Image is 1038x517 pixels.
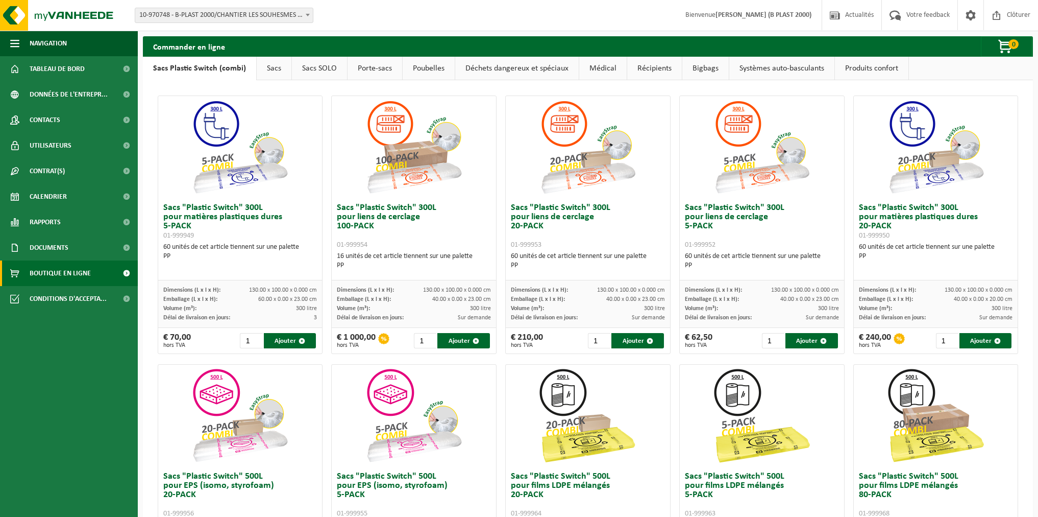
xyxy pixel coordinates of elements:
div: PP [163,252,317,261]
span: 40.00 x 0.00 x 23.00 cm [606,296,665,302]
button: Ajouter [785,333,838,348]
span: Sur demande [806,315,839,321]
div: 60 unités de cet article tiennent sur une palette [859,243,1013,261]
strong: [PERSON_NAME] (B PLAST 2000) [715,11,811,19]
span: Conditions d'accepta... [30,286,107,312]
span: Sur demande [632,315,665,321]
button: 0 [981,36,1032,57]
span: 40.00 x 0.00 x 23.00 cm [780,296,839,302]
h3: Sacs "Plastic Switch" 300L pour liens de cerclage 20-PACK [511,203,665,249]
span: Navigation [30,31,67,56]
span: Délai de livraison en jours: [337,315,404,321]
span: 60.00 x 0.00 x 23.00 cm [258,296,317,302]
span: Emballage (L x l x H): [685,296,739,302]
span: Volume (m³): [685,306,718,312]
h3: Sacs "Plastic Switch" 300L pour matières plastiques dures 5-PACK [163,203,317,240]
span: Dimensions (L x l x H): [859,287,916,293]
span: Emballage (L x l x H): [511,296,565,302]
div: PP [859,252,1013,261]
iframe: chat widget [5,495,170,517]
h3: Sacs "Plastic Switch" 300L pour liens de cerclage 5-PACK [685,203,839,249]
button: Ajouter [437,333,490,348]
div: 60 unités de cet article tiennent sur une palette [163,243,317,261]
div: 60 unités de cet article tiennent sur une palette [685,252,839,270]
input: 1 [936,333,958,348]
a: Bigbags [682,57,729,80]
span: 300 litre [992,306,1012,312]
img: 01-999954 [363,96,465,198]
span: Dimensions (L x l x H): [337,287,394,293]
div: € 62,50 [685,333,712,348]
img: 01-999955 [363,365,465,467]
span: Délai de livraison en jours: [859,315,926,321]
a: Systèmes auto-basculants [729,57,834,80]
img: 01-999949 [189,96,291,198]
span: Boutique en ligne [30,261,91,286]
span: 130.00 x 100.00 x 0.000 cm [597,287,665,293]
input: 1 [414,333,436,348]
img: 01-999952 [711,96,813,198]
img: 01-999950 [885,96,987,198]
span: Sur demande [458,315,491,321]
span: Calendrier [30,184,67,209]
span: 01-999949 [163,232,194,240]
span: 0 [1008,39,1019,49]
span: 130.00 x 100.00 x 0.000 cm [945,287,1012,293]
span: 130.00 x 100.00 x 0.000 cm [423,287,491,293]
span: 01-999950 [859,232,889,240]
span: 10-970748 - B-PLAST 2000/CHANTIER LES SOUHESMES RAMPONT - LES SOUHESMES RAMPONT [135,8,313,23]
div: € 240,00 [859,333,891,348]
a: Produits confort [835,57,908,80]
span: Volume (m³): [511,306,544,312]
span: 01-999952 [685,241,715,249]
button: Ajouter [611,333,664,348]
div: PP [685,261,839,270]
span: Volume (m³): [163,306,196,312]
span: 130.00 x 100.00 x 0.000 cm [249,287,317,293]
span: hors TVA [511,342,543,348]
span: Données de l'entrepr... [30,82,108,107]
span: Dimensions (L x l x H): [511,287,568,293]
img: 01-999953 [537,96,639,198]
span: 300 litre [644,306,665,312]
a: Sacs SOLO [292,57,347,80]
button: Ajouter [264,333,316,348]
div: PP [337,261,491,270]
span: Documents [30,235,68,261]
div: € 210,00 [511,333,543,348]
span: Emballage (L x l x H): [337,296,391,302]
span: hors TVA [337,342,376,348]
span: 300 litre [470,306,491,312]
a: Poubelles [403,57,455,80]
span: Délai de livraison en jours: [511,315,578,321]
span: Volume (m³): [859,306,892,312]
a: Porte-sacs [348,57,402,80]
span: hors TVA [163,342,191,348]
input: 1 [762,333,784,348]
span: Volume (m³): [337,306,370,312]
a: Récipients [627,57,682,80]
span: Emballage (L x l x H): [859,296,913,302]
span: Utilisateurs [30,133,71,158]
img: 01-999968 [885,365,987,467]
span: 01-999953 [511,241,541,249]
span: 3 [314,315,317,321]
div: 16 unités de cet article tiennent sur une palette [337,252,491,270]
div: 60 unités de cet article tiennent sur une palette [511,252,665,270]
a: Médical [579,57,627,80]
span: Emballage (L x l x H): [163,296,217,302]
div: € 70,00 [163,333,191,348]
span: 40.00 x 0.00 x 23.00 cm [432,296,491,302]
span: Délai de livraison en jours: [163,315,230,321]
h3: Sacs "Plastic Switch" 300L pour liens de cerclage 100-PACK [337,203,491,249]
input: 1 [588,333,610,348]
span: hors TVA [685,342,712,348]
span: Contacts [30,107,60,133]
span: Rapports [30,209,61,235]
span: Tableau de bord [30,56,85,82]
span: 130.00 x 100.00 x 0.000 cm [771,287,839,293]
a: Déchets dangereux et spéciaux [455,57,579,80]
img: 01-999956 [189,365,291,467]
span: 10-970748 - B-PLAST 2000/CHANTIER LES SOUHESMES RAMPONT - LES SOUHESMES RAMPONT [135,8,313,22]
span: Dimensions (L x l x H): [685,287,742,293]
